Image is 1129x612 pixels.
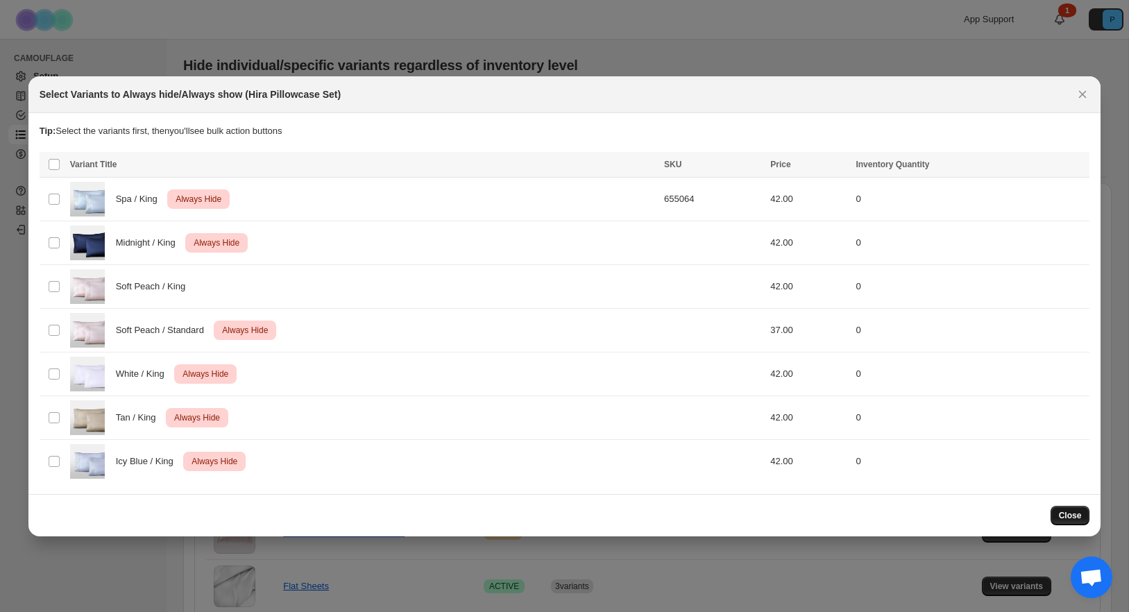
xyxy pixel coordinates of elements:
[116,280,193,294] span: Soft Peach / King
[766,308,851,352] td: 37.00
[70,400,105,435] img: Hira-Pillowcase-Set-Tan_2cba2f7d-642a-4143-9737-f2603d5226a3.jpg
[70,269,105,304] img: Hira-Pillowcase-Set-SoftPeach.jpg
[766,177,851,221] td: 42.00
[766,396,851,439] td: 42.00
[116,323,212,337] span: Soft Peach / Standard
[851,439,1089,483] td: 0
[219,322,271,339] span: Always Hide
[1051,506,1090,525] button: Close
[70,313,105,348] img: Hira-Pillowcase-Set-SoftPeach.jpg
[40,124,1090,138] p: Select the variants first, then you'll see bulk action buttons
[180,366,231,382] span: Always Hide
[766,221,851,264] td: 42.00
[851,308,1089,352] td: 0
[660,177,766,221] td: 655064
[766,439,851,483] td: 42.00
[171,409,223,426] span: Always Hide
[70,160,117,169] span: Variant Title
[766,264,851,308] td: 42.00
[851,264,1089,308] td: 0
[116,454,181,468] span: Icy Blue / King
[1059,510,1082,521] span: Close
[70,182,105,216] img: Hira-Pillowcase-Set-Spa.jpg
[40,126,56,136] strong: Tip:
[116,411,164,425] span: Tan / King
[191,235,242,251] span: Always Hide
[851,396,1089,439] td: 0
[851,177,1089,221] td: 0
[116,367,172,381] span: White / King
[70,444,105,479] img: Hira-Pillowcase-Set-IcyBlue.jpg
[770,160,790,169] span: Price
[851,352,1089,396] td: 0
[40,87,341,101] h2: Select Variants to Always hide/Always show (Hira Pillowcase Set)
[173,191,224,207] span: Always Hide
[1073,85,1092,104] button: Close
[766,352,851,396] td: 42.00
[856,160,929,169] span: Inventory Quantity
[70,226,105,260] img: Hira-Pillowcase-Set-Midnight.jpg
[70,357,105,391] img: Hira-Pillowcase-Set-White.jpg
[116,236,183,250] span: Midnight / King
[116,192,165,206] span: Spa / King
[664,160,681,169] span: SKU
[189,453,240,470] span: Always Hide
[851,221,1089,264] td: 0
[1071,556,1112,598] a: Open chat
